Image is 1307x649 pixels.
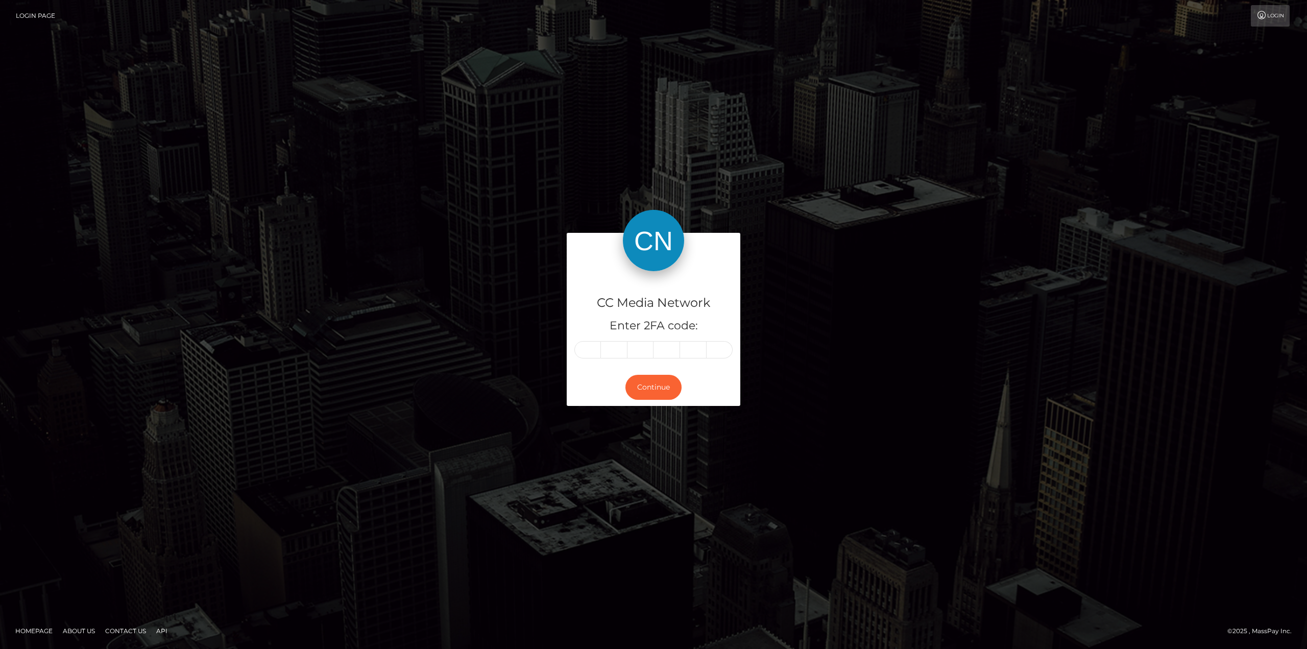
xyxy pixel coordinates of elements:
[625,375,682,400] button: Continue
[1251,5,1290,27] a: Login
[574,318,733,334] h5: Enter 2FA code:
[16,5,55,27] a: Login Page
[574,294,733,312] h4: CC Media Network
[11,623,57,639] a: Homepage
[1227,626,1299,637] div: © 2025 , MassPay Inc.
[59,623,99,639] a: About Us
[101,623,150,639] a: Contact Us
[623,210,684,271] img: CC Media Network
[152,623,172,639] a: API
